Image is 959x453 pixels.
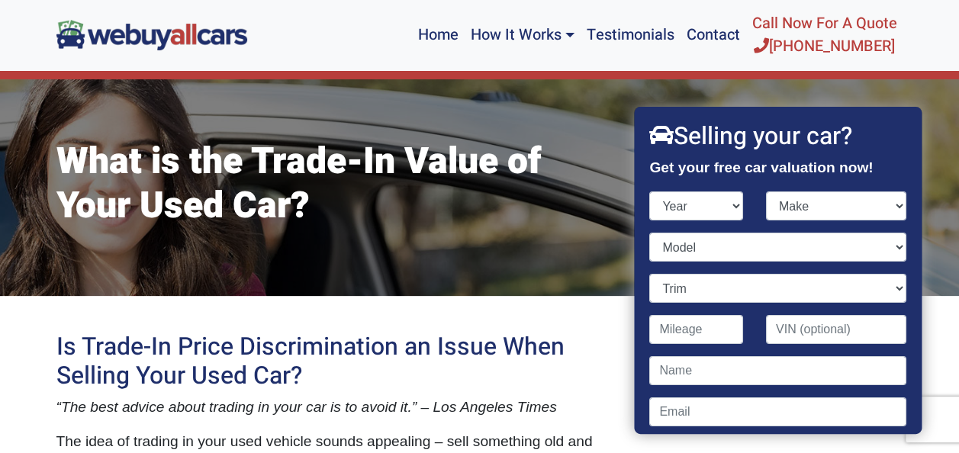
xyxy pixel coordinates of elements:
[650,315,744,344] input: Mileage
[650,356,906,385] input: Name
[411,6,464,64] a: Home
[650,122,906,151] h2: Selling your car?
[746,6,903,64] a: Call Now For A Quote[PHONE_NUMBER]
[56,20,247,50] img: We Buy All Cars in NJ logo
[650,397,906,426] input: Email
[766,315,906,344] input: VIN (optional)
[581,6,681,64] a: Testimonials
[681,6,746,64] a: Contact
[650,159,874,175] strong: Get your free car valuation now!
[464,6,580,64] a: How It Works
[56,333,613,391] h2: Is Trade-In Price Discrimination an Issue When Selling Your Used Car?
[56,399,79,415] span: “Th
[78,399,556,415] span: e best advice about trading in your car is to avoid it.” – Los Angeles Times
[56,140,613,228] h1: What is the Trade-In Value of Your Used Car?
